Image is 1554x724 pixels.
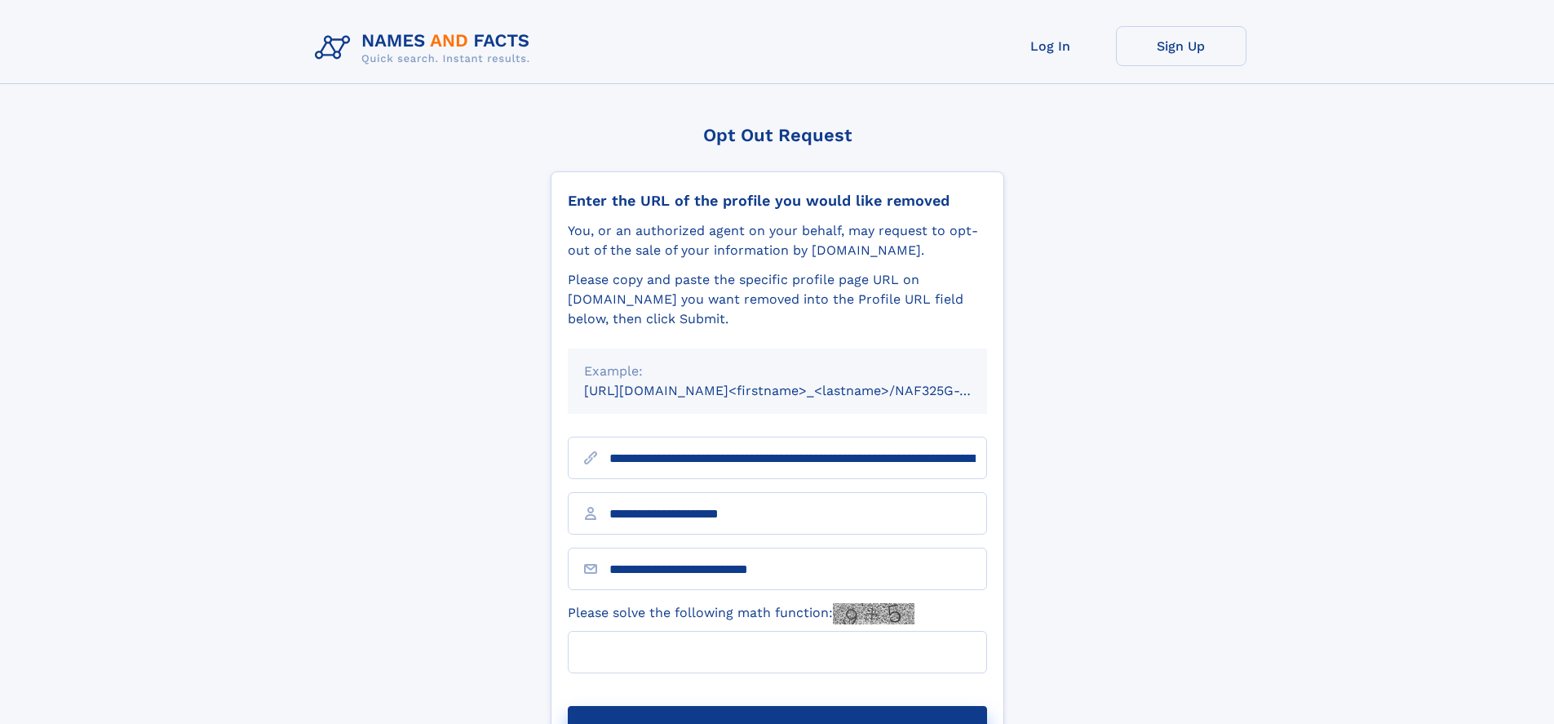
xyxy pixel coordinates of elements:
a: Sign Up [1116,26,1246,66]
div: You, or an authorized agent on your behalf, may request to opt-out of the sale of your informatio... [568,221,987,260]
label: Please solve the following math function: [568,603,914,624]
div: Opt Out Request [551,125,1004,145]
div: Example: [584,362,971,381]
img: Logo Names and Facts [308,26,543,70]
small: [URL][DOMAIN_NAME]<firstname>_<lastname>/NAF325G-xxxxxxxx [584,383,1018,398]
a: Log In [985,26,1116,66]
div: Please copy and paste the specific profile page URL on [DOMAIN_NAME] you want removed into the Pr... [568,270,987,329]
div: Enter the URL of the profile you would like removed [568,192,987,210]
